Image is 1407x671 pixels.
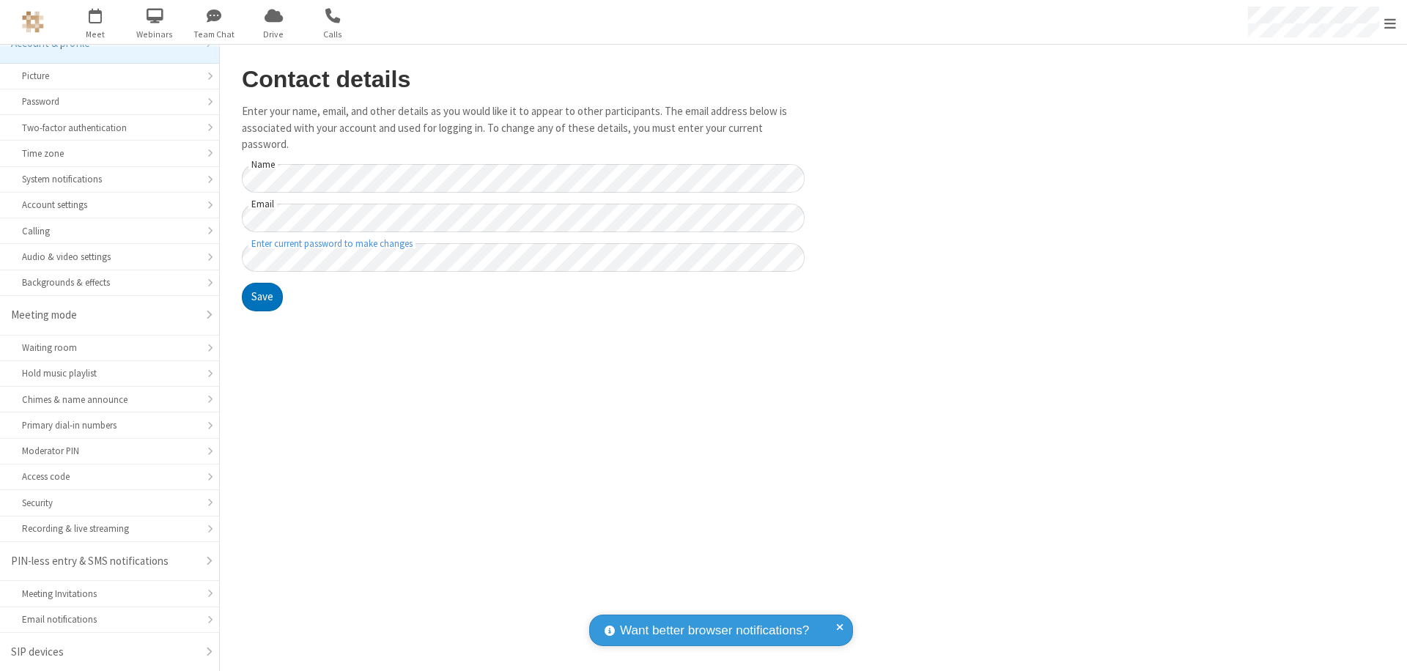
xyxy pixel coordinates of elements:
p: Enter your name, email, and other details as you would like it to appear to other participants. T... [242,103,805,153]
span: Webinars [128,28,182,41]
div: Email notifications [22,612,197,626]
div: Account settings [22,198,197,212]
div: Hold music playlist [22,366,197,380]
div: Calling [22,224,197,238]
span: Team Chat [187,28,242,41]
div: Primary dial-in numbers [22,418,197,432]
img: QA Selenium DO NOT DELETE OR CHANGE [22,11,44,33]
div: Meeting mode [11,307,197,324]
div: Recording & live streaming [22,522,197,535]
input: Email [242,204,805,232]
div: System notifications [22,172,197,186]
input: Enter current password to make changes [242,243,805,272]
div: Access code [22,470,197,483]
div: Picture [22,69,197,83]
span: Drive [246,28,301,41]
div: Backgrounds & effects [22,275,197,289]
div: Moderator PIN [22,444,197,458]
button: Save [242,283,283,312]
div: SIP devices [11,644,197,661]
div: Meeting Invitations [22,587,197,601]
h2: Contact details [242,67,805,92]
span: Meet [68,28,123,41]
span: Calls [306,28,361,41]
div: Audio & video settings [22,250,197,264]
div: Two-factor authentication [22,121,197,135]
div: PIN-less entry & SMS notifications [11,553,197,570]
div: Security [22,496,197,510]
input: Name [242,164,805,193]
span: Want better browser notifications? [620,621,809,640]
div: Chimes & name announce [22,393,197,407]
div: Time zone [22,147,197,160]
div: Password [22,94,197,108]
div: Waiting room [22,341,197,355]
